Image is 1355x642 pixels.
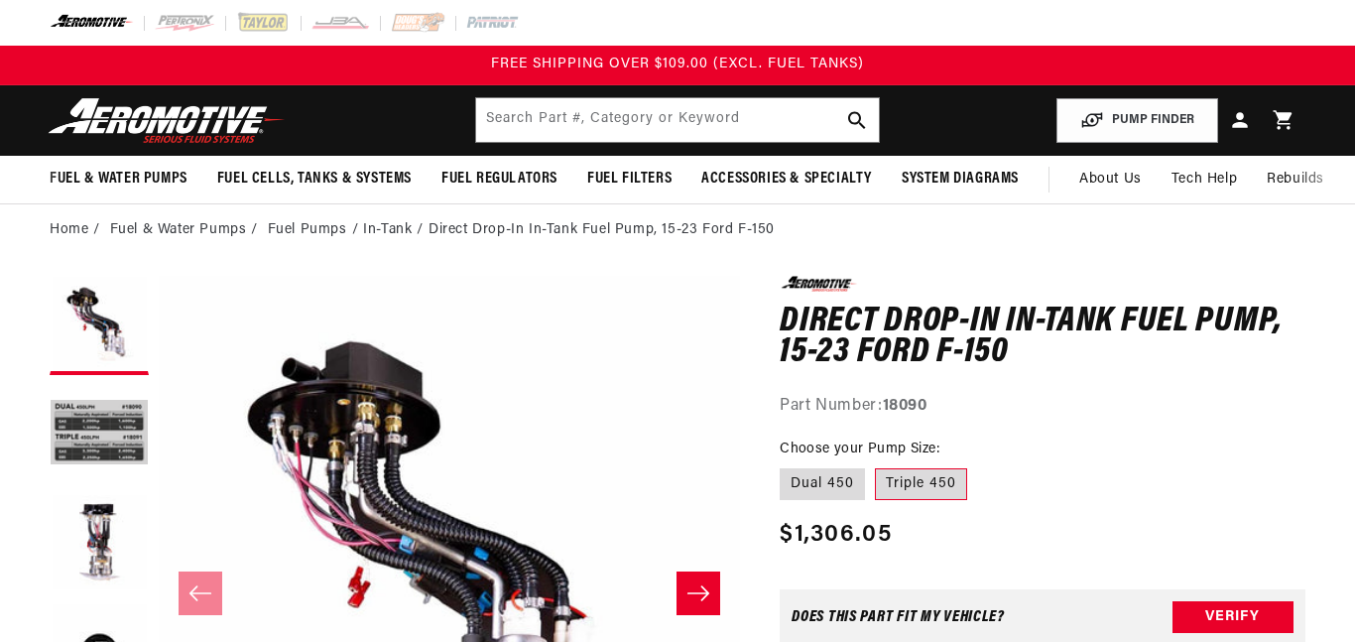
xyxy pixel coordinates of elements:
[1157,156,1252,203] summary: Tech Help
[835,98,879,142] button: search button
[686,156,887,202] summary: Accessories & Specialty
[217,169,412,190] span: Fuel Cells, Tanks & Systems
[110,219,247,241] a: Fuel & Water Pumps
[179,572,222,615] button: Slide left
[902,169,1019,190] span: System Diagrams
[50,276,149,375] button: Load image 1 in gallery view
[1064,156,1157,203] a: About Us
[363,219,429,241] li: In-Tank
[491,57,864,71] span: FREE SHIPPING OVER $109.00 (EXCL. FUEL TANKS)
[875,468,967,500] label: Triple 450
[202,156,427,202] summary: Fuel Cells, Tanks & Systems
[35,156,202,202] summary: Fuel & Water Pumps
[1267,169,1324,191] span: Rebuilds
[572,156,686,202] summary: Fuel Filters
[1056,98,1218,143] button: PUMP FINDER
[587,169,672,190] span: Fuel Filters
[780,439,941,459] legend: Choose your Pump Size:
[427,156,572,202] summary: Fuel Regulators
[1252,156,1339,203] summary: Rebuilds
[792,609,1005,625] div: Does This part fit My vehicle?
[476,98,880,142] input: Search by Part Number, Category or Keyword
[1079,172,1142,187] span: About Us
[780,394,1305,420] div: Part Number:
[701,169,872,190] span: Accessories & Specialty
[43,97,291,144] img: Aeromotive
[883,398,927,414] strong: 18090
[50,219,88,241] a: Home
[50,385,149,484] button: Load image 2 in gallery view
[1172,601,1293,633] button: Verify
[1171,169,1237,191] span: Tech Help
[780,517,892,553] span: $1,306.05
[50,219,1305,241] nav: breadcrumbs
[677,572,720,615] button: Slide right
[50,494,149,593] button: Load image 3 in gallery view
[780,307,1305,369] h1: Direct Drop-In In-Tank Fuel Pump, 15-23 Ford F-150
[441,169,557,190] span: Fuel Regulators
[429,219,775,241] li: Direct Drop-In In-Tank Fuel Pump, 15-23 Ford F-150
[50,169,187,190] span: Fuel & Water Pumps
[268,219,347,241] a: Fuel Pumps
[887,156,1034,202] summary: System Diagrams
[780,468,865,500] label: Dual 450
